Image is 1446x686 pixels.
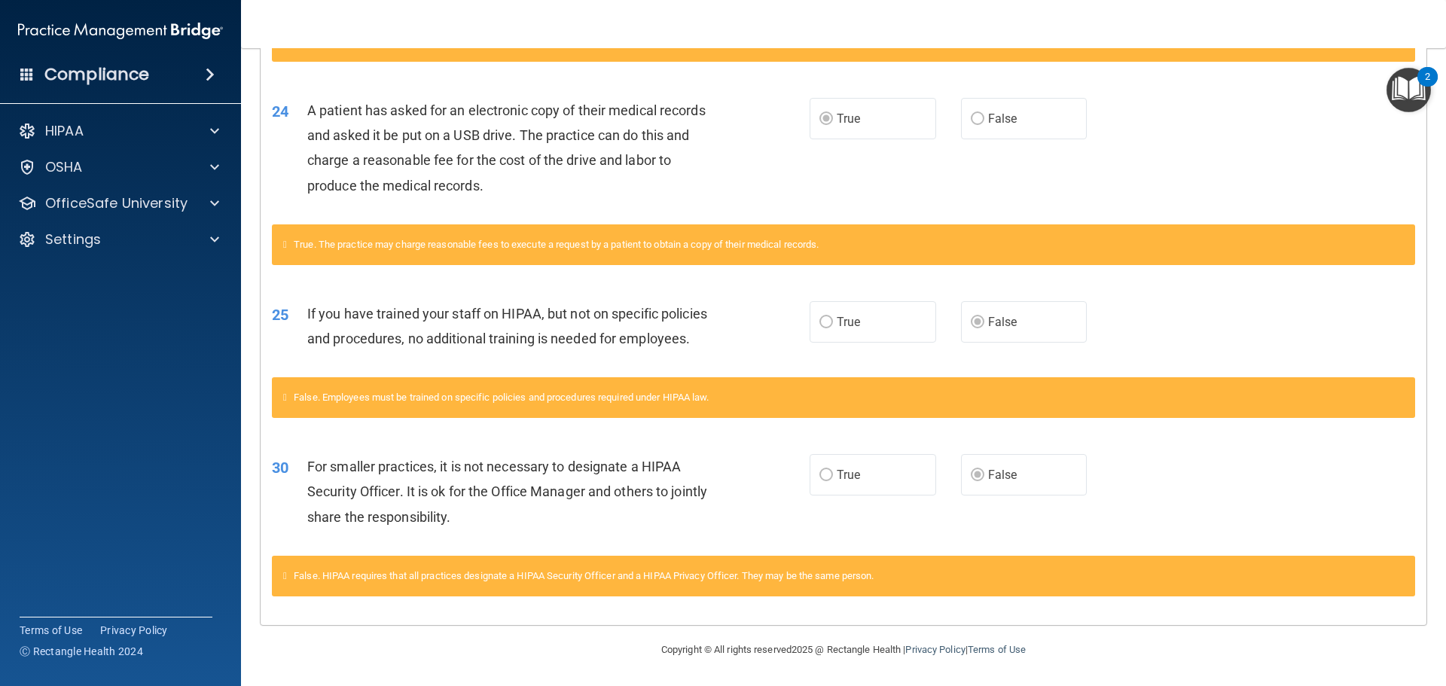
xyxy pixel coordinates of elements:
input: True [819,114,833,125]
input: False [971,317,984,328]
span: Ⓒ Rectangle Health 2024 [20,644,143,659]
span: 30 [272,459,288,477]
a: OfficeSafe University [18,194,219,212]
a: Privacy Policy [905,644,965,655]
h4: Compliance [44,64,149,85]
a: Privacy Policy [100,623,168,638]
a: Terms of Use [968,644,1026,655]
span: A patient has asked for an electronic copy of their medical records and asked it be put on a USB ... [307,102,706,194]
input: False [971,470,984,481]
p: OSHA [45,158,83,176]
a: HIPAA [18,122,219,140]
p: HIPAA [45,122,84,140]
span: If you have trained your staff on HIPAA, but not on specific policies and procedures, no addition... [307,306,707,346]
span: False. HIPAA requires that all practices designate a HIPAA Security Officer and a HIPAA Privacy O... [294,570,874,581]
p: OfficeSafe University [45,194,188,212]
span: True [837,468,860,482]
a: Settings [18,230,219,248]
span: For smaller practices, it is not necessary to designate a HIPAA Security Officer. It is ok for th... [307,459,707,524]
span: 25 [272,306,288,324]
span: True [837,315,860,329]
p: Settings [45,230,101,248]
span: 24 [272,102,288,120]
span: False [988,111,1017,126]
span: False [988,468,1017,482]
img: PMB logo [18,16,223,46]
span: False [988,315,1017,329]
span: False. Employees must be trained on specific policies and procedures required under HIPAA law. [294,392,709,403]
input: True [819,317,833,328]
button: Open Resource Center, 2 new notifications [1387,68,1431,112]
input: False [971,114,984,125]
a: OSHA [18,158,219,176]
span: True [837,111,860,126]
input: True [819,470,833,481]
div: 2 [1425,77,1430,96]
div: Copyright © All rights reserved 2025 @ Rectangle Health | | [569,626,1118,674]
a: Terms of Use [20,623,82,638]
span: True. The practice may charge reasonable fees to execute a request by a patient to obtain a copy ... [294,239,819,250]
